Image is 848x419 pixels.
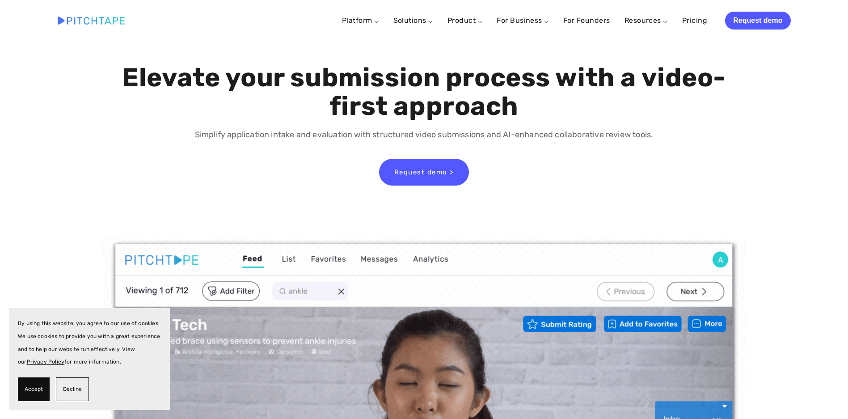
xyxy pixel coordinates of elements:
[120,128,728,141] p: Simplify application intake and evaluation with structured video submissions and AI-enhanced coll...
[803,376,848,419] iframe: Chat Widget
[25,383,43,396] span: Accept
[58,17,125,24] img: Pitchtape | Video Submission Management Software
[725,12,790,30] a: Request demo
[624,16,668,25] a: Resources ⌵
[682,13,707,29] a: Pricing
[447,16,482,25] a: Product ⌵
[18,377,50,401] button: Accept
[120,63,728,121] h1: Elevate your submission process with a video-first approach
[379,159,469,186] a: Request demo >
[56,377,89,401] button: Decline
[342,16,379,25] a: Platform ⌵
[18,317,161,368] p: By using this website, you agree to our use of cookies. We use cookies to provide you with a grea...
[63,383,82,396] span: Decline
[27,359,65,365] a: Privacy Policy
[563,13,610,29] a: For Founders
[497,16,549,25] a: For Business ⌵
[393,16,433,25] a: Solutions ⌵
[9,308,170,410] section: Cookie banner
